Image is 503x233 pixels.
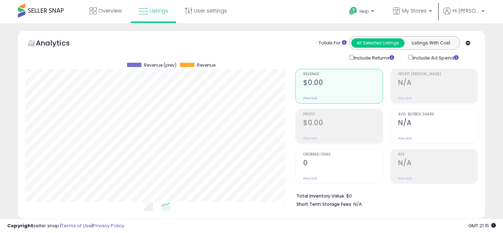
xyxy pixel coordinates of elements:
[98,7,122,14] span: Overview
[7,222,33,229] strong: Copyright
[296,191,473,200] li: $0
[398,96,412,100] small: Prev: N/A
[398,136,412,141] small: Prev: N/A
[303,113,383,116] span: Profit
[303,176,317,181] small: Prev: N/A
[398,72,478,76] span: Profit [PERSON_NAME]
[303,79,383,88] h2: $0.00
[359,8,369,14] span: Help
[402,7,427,14] span: My Stores
[398,176,412,181] small: Prev: N/A
[296,193,345,199] b: Total Inventory Value:
[303,119,383,128] h2: $0.00
[303,96,317,100] small: Prev: N/A
[197,63,216,68] span: Revenue
[398,159,478,168] h2: N/A
[344,53,403,62] div: Include Returns
[343,1,381,23] a: Help
[303,159,383,168] h2: 0
[319,40,347,47] div: Totals For
[468,222,496,229] span: 2025-08-13 21:15 GMT
[303,72,383,76] span: Revenue
[351,38,405,48] button: All Selected Listings
[7,223,124,229] div: seller snap | |
[144,63,176,68] span: Revenue (prev)
[303,136,317,141] small: Prev: N/A
[398,119,478,128] h2: N/A
[398,153,478,157] span: ROI
[61,222,92,229] a: Terms of Use
[404,38,458,48] button: Listings With Cost
[453,7,479,14] span: Hi [PERSON_NAME]
[353,201,362,208] span: N/A
[398,79,478,88] h2: N/A
[93,222,124,229] a: Privacy Policy
[403,53,470,62] div: Include Ad Spend
[36,38,84,50] h5: Analytics
[296,201,352,207] b: Short Term Storage Fees:
[349,6,358,15] i: Get Help
[398,113,478,116] span: Avg. Buybox Share
[303,153,383,157] span: Ordered Items
[150,7,168,14] span: Listings
[443,7,484,23] a: Hi [PERSON_NAME]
